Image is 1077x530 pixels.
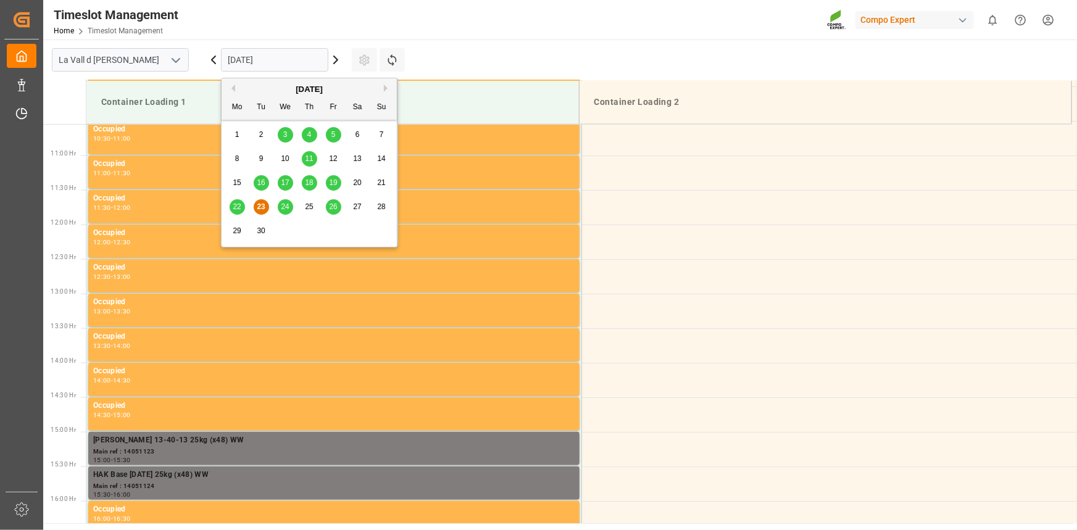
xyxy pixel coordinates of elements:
div: - [111,205,113,210]
div: Th [302,100,317,115]
div: - [111,239,113,245]
div: Choose Monday, September 22nd, 2025 [230,199,245,215]
span: 12:00 Hr [51,219,76,226]
div: 12:00 [93,239,111,245]
div: - [111,136,113,141]
div: 16:30 [113,516,131,521]
span: 15 [233,178,241,187]
div: Tu [254,100,269,115]
div: Choose Saturday, September 27th, 2025 [350,199,365,215]
div: 11:30 [113,170,131,176]
div: 11:00 [93,170,111,176]
button: Previous Month [228,85,235,92]
div: Occupied [93,262,575,274]
div: Occupied [93,365,575,378]
span: 5 [331,130,336,139]
div: Choose Wednesday, September 3rd, 2025 [278,127,293,143]
span: 25 [305,202,313,211]
button: open menu [166,51,185,70]
div: Choose Friday, September 19th, 2025 [326,175,341,191]
div: Main ref : 14051123 [93,447,575,457]
a: Home [54,27,74,35]
div: - [111,492,113,497]
div: Occupied [93,296,575,308]
span: 16 [257,178,265,187]
span: 17 [281,178,289,187]
div: Choose Sunday, September 14th, 2025 [374,151,389,167]
div: Occupied [93,123,575,136]
div: 15:30 [113,457,131,463]
div: Choose Monday, September 29th, 2025 [230,223,245,239]
div: 13:00 [93,308,111,314]
button: Help Center [1007,6,1034,34]
div: Occupied [93,400,575,412]
div: 15:00 [113,412,131,418]
div: 13:30 [113,308,131,314]
div: Choose Thursday, September 25th, 2025 [302,199,317,215]
div: 16:00 [93,516,111,521]
div: Choose Tuesday, September 16th, 2025 [254,175,269,191]
span: 23 [257,202,265,211]
div: Choose Sunday, September 7th, 2025 [374,127,389,143]
div: 14:00 [113,343,131,349]
div: Choose Thursday, September 18th, 2025 [302,175,317,191]
div: 10:30 [93,136,111,141]
div: Compo Expert [855,11,974,29]
div: Choose Tuesday, September 23rd, 2025 [254,199,269,215]
div: Occupied [93,503,575,516]
input: Type to search/select [52,48,189,72]
div: Choose Thursday, September 11th, 2025 [302,151,317,167]
div: Choose Tuesday, September 30th, 2025 [254,223,269,239]
div: Choose Monday, September 8th, 2025 [230,151,245,167]
div: Occupied [93,227,575,239]
div: 15:30 [93,492,111,497]
div: Choose Thursday, September 4th, 2025 [302,127,317,143]
div: - [111,170,113,176]
div: Choose Tuesday, September 9th, 2025 [254,151,269,167]
div: 11:00 [113,136,131,141]
div: Choose Friday, September 26th, 2025 [326,199,341,215]
div: 14:30 [113,378,131,383]
span: 4 [307,130,312,139]
div: Choose Wednesday, September 24th, 2025 [278,199,293,215]
div: 14:30 [93,412,111,418]
div: Choose Saturday, September 20th, 2025 [350,175,365,191]
div: Choose Saturday, September 13th, 2025 [350,151,365,167]
div: [PERSON_NAME] 13-40-13 25kg (x48) WW [93,434,575,447]
div: Container Loading 1 [96,91,569,114]
div: 15:00 [93,457,111,463]
div: 12:00 [113,205,131,210]
span: 10 [281,154,289,163]
span: 30 [257,226,265,235]
span: 26 [329,202,337,211]
span: 15:00 Hr [51,426,76,433]
div: Choose Sunday, September 28th, 2025 [374,199,389,215]
span: 16:00 Hr [51,495,76,502]
span: 13:00 Hr [51,288,76,295]
div: Choose Wednesday, September 17th, 2025 [278,175,293,191]
div: month 2025-09 [225,123,394,243]
button: Compo Expert [855,8,979,31]
div: Fr [326,100,341,115]
span: 20 [353,178,361,187]
div: 12:30 [113,239,131,245]
div: Choose Sunday, September 21st, 2025 [374,175,389,191]
span: 15:30 Hr [51,461,76,468]
span: 11:00 Hr [51,150,76,157]
span: 12 [329,154,337,163]
input: DD.MM.YYYY [221,48,328,72]
div: 16:00 [113,492,131,497]
span: 29 [233,226,241,235]
div: Mo [230,100,245,115]
div: Choose Tuesday, September 2nd, 2025 [254,127,269,143]
div: Choose Saturday, September 6th, 2025 [350,127,365,143]
div: Container Loading 2 [589,91,1062,114]
span: 18 [305,178,313,187]
img: Screenshot%202023-09-29%20at%2010.02.21.png_1712312052.png [827,9,847,31]
div: Su [374,100,389,115]
div: 13:00 [113,274,131,279]
div: Timeslot Management [54,6,178,24]
span: 2 [259,130,264,139]
div: 11:30 [93,205,111,210]
div: Choose Friday, September 5th, 2025 [326,127,341,143]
